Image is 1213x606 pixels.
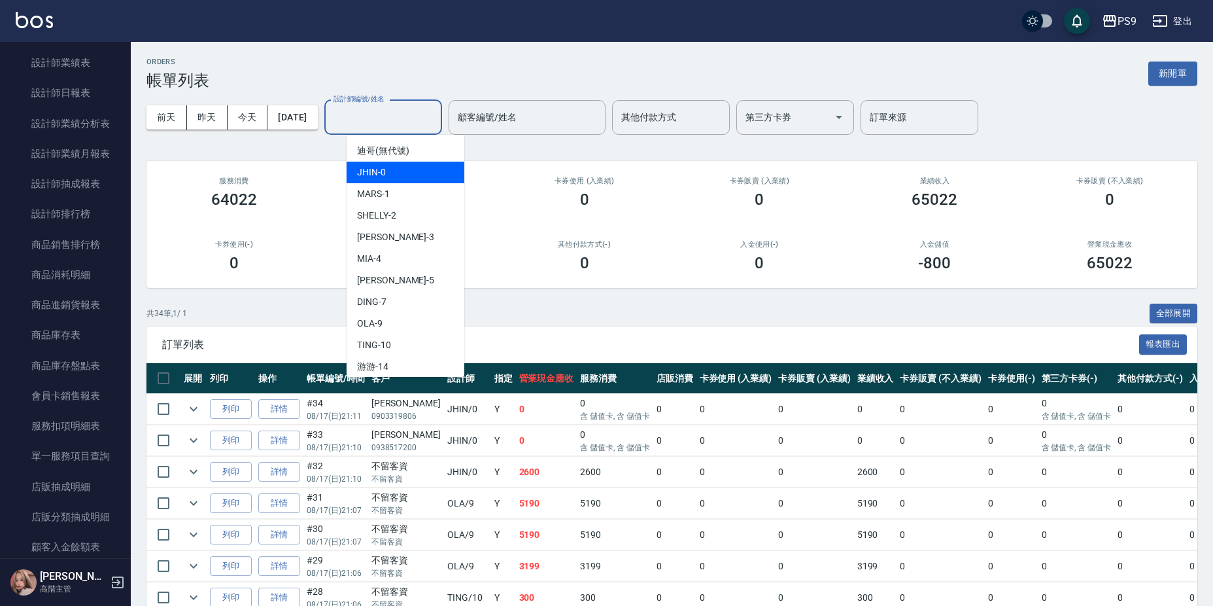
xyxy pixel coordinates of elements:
h3: 0 [580,254,589,272]
td: 0 [1038,394,1115,425]
td: 0 [775,520,854,550]
td: #32 [303,457,368,488]
h2: 業績收入 [863,177,1006,185]
td: 3199 [516,551,577,582]
p: 08/17 (日) 21:10 [307,442,365,454]
td: #29 [303,551,368,582]
th: 列印 [207,363,255,394]
td: 0 [653,551,696,582]
a: 顧客入金餘額表 [5,532,126,562]
td: #34 [303,394,368,425]
td: 0 [775,394,854,425]
td: 0 [1114,520,1186,550]
td: JHIN /0 [444,394,491,425]
th: 指定 [491,363,516,394]
a: 商品庫存盤點表 [5,351,126,381]
a: 設計師排行榜 [5,199,126,229]
a: 設計師抽成報表 [5,169,126,199]
button: PS9 [1097,8,1142,35]
td: 0 [1038,457,1115,488]
p: 08/17 (日) 21:10 [307,473,365,485]
button: Open [829,107,849,128]
td: OLA /9 [444,488,491,519]
button: 列印 [210,399,252,419]
th: 帳單編號/時間 [303,363,368,394]
th: 展開 [180,363,207,394]
span: [PERSON_NAME] -5 [357,274,434,287]
a: 詳情 [258,462,300,482]
h2: 店販消費 [337,177,481,185]
td: 0 [1038,488,1115,519]
a: 服務扣項明細表 [5,411,126,441]
a: 設計師業績月報表 [5,139,126,169]
td: 0 [897,488,984,519]
a: 設計師業績表 [5,48,126,78]
a: 單一服務項目查詢 [5,441,126,471]
td: 0 [653,425,696,456]
td: 5190 [516,488,577,519]
a: 商品銷售排行榜 [5,230,126,260]
td: 2600 [854,457,897,488]
td: 0 [696,425,776,456]
p: 08/17 (日) 21:11 [307,410,365,422]
button: save [1064,8,1090,34]
p: 含 儲值卡, 含 儲值卡 [1042,410,1112,422]
td: 0 [516,425,577,456]
th: 操作 [255,363,303,394]
h2: ORDERS [146,58,209,66]
h2: 卡券販賣 (入業績) [687,177,831,185]
td: 0 [1114,457,1186,488]
p: 含 儲值卡, 含 儲值卡 [580,410,650,422]
td: 0 [696,394,776,425]
button: expand row [184,493,203,513]
button: 列印 [210,431,252,451]
td: 0 [653,394,696,425]
a: 詳情 [258,493,300,514]
a: 詳情 [258,556,300,577]
div: 不留客資 [371,585,441,599]
a: 商品庫存表 [5,320,126,350]
th: 卡券使用(-) [985,363,1038,394]
th: 卡券販賣 (不入業績) [897,363,984,394]
a: 設計師日報表 [5,78,126,108]
td: 0 [854,425,897,456]
td: 0 [897,457,984,488]
button: 報表匯出 [1139,334,1187,355]
button: 列印 [210,525,252,545]
div: [PERSON_NAME] [371,428,441,442]
span: MARS -1 [357,187,390,201]
p: 08/17 (日) 21:07 [307,505,365,516]
p: 高階主管 [40,583,107,595]
h3: 0 [755,190,764,209]
td: 5190 [854,488,897,519]
a: 店販分類抽成明細 [5,502,126,532]
a: 詳情 [258,431,300,451]
a: 會員卡銷售報表 [5,381,126,411]
td: 2600 [577,457,653,488]
td: Y [491,425,516,456]
td: 0 [985,394,1038,425]
div: PS9 [1118,13,1136,29]
h3: 0 [1105,190,1114,209]
h3: 65022 [1087,254,1133,272]
td: 0 [696,457,776,488]
button: [DATE] [267,105,317,130]
div: 不留客資 [371,554,441,567]
td: 0 [1038,551,1115,582]
h2: 入金儲值 [863,240,1006,249]
a: 店販抽成明細 [5,472,126,502]
button: expand row [184,431,203,450]
td: 0 [1114,425,1186,456]
td: 0 [653,488,696,519]
td: 3199 [854,551,897,582]
p: 不留客資 [371,536,441,548]
td: 0 [1038,520,1115,550]
a: 商品進銷貨報表 [5,290,126,320]
td: 0 [696,520,776,550]
h3: 服務消費 [162,177,306,185]
th: 客戶 [368,363,444,394]
h3: 65022 [912,190,957,209]
button: 前天 [146,105,187,130]
button: expand row [184,399,203,419]
span: SHELLY -2 [357,209,396,223]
